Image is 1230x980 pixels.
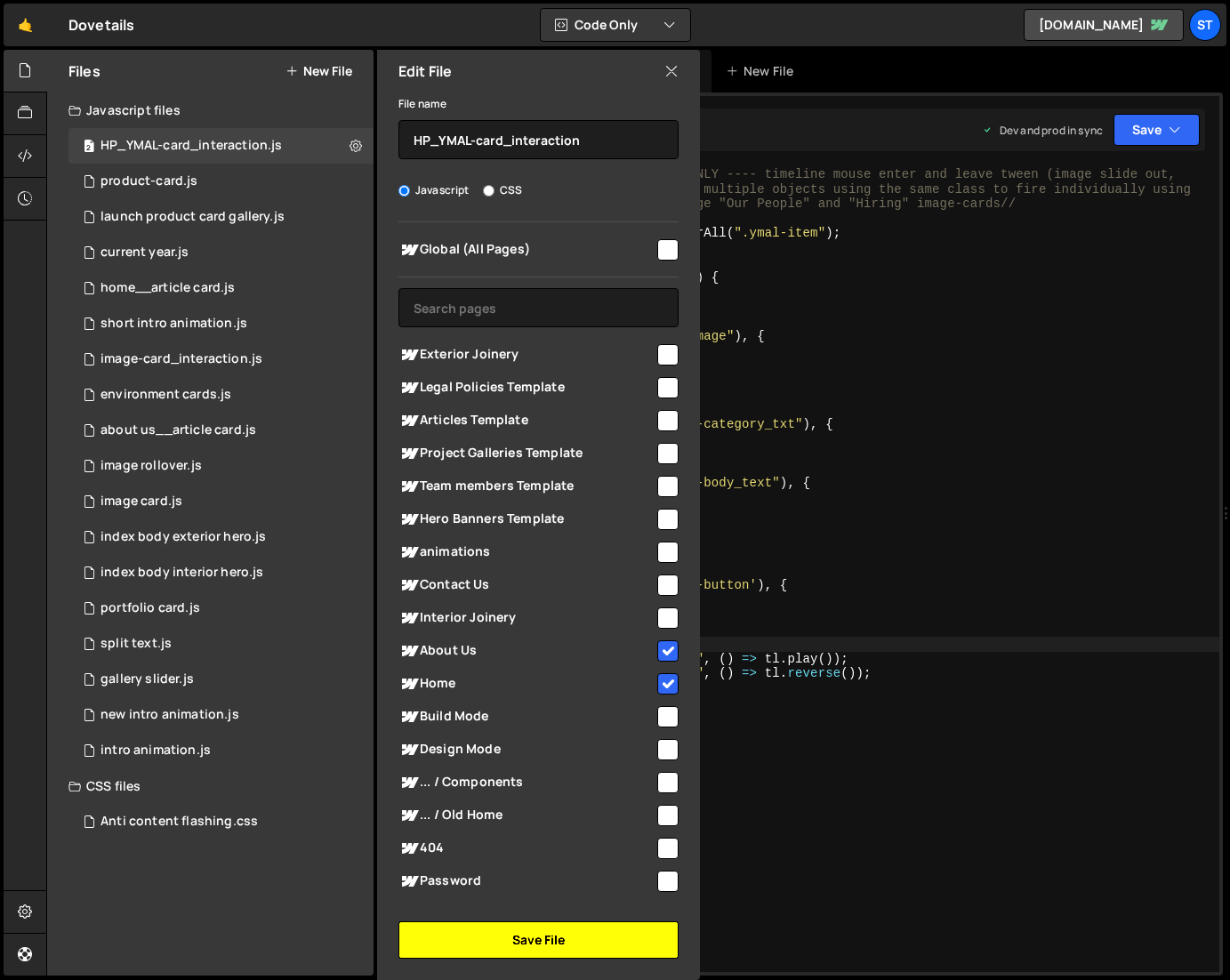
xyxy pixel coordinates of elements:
div: environment cards.js [100,387,231,403]
span: Legal Policies Template [398,377,655,398]
div: 15113/43503.js [68,270,374,306]
div: index body exterior hero.js [100,529,266,545]
h2: Edit File [398,61,452,81]
div: 15113/39520.js [68,413,374,448]
div: 15113/39521.js [68,341,374,377]
div: 15113/42276.js [68,199,374,235]
span: Exterior Joinery [398,344,655,365]
div: 15113/39545.js [68,555,374,590]
div: launch product card gallery.js [100,209,285,225]
span: Project Galleries Template [398,443,655,464]
div: 15113/41064.js [68,662,374,697]
input: Name [398,120,679,159]
div: Dovetails [68,14,134,36]
div: 15113/44504.css [68,804,374,839]
label: Javascript [398,181,470,199]
span: animations [398,542,655,563]
span: Build Mode [398,706,655,727]
input: Javascript [398,185,410,197]
div: 15113/39517.js [68,484,374,519]
div: HP_YMAL-card_interaction.js [100,138,282,154]
div: image rollover.js [100,458,202,474]
span: 2 [84,141,94,155]
input: CSS [483,185,494,197]
span: About Us [398,640,655,662]
div: 15113/40360.js [68,448,374,484]
span: 404 [398,838,655,859]
h2: Files [68,61,100,81]
div: new intro animation.js [100,707,239,723]
span: Design Mode [398,739,655,760]
div: image card.js [100,494,182,510]
div: index body interior hero.js [100,565,263,581]
div: 15113/39807.js [68,733,374,768]
div: split text.js [100,636,172,652]
div: 15113/41050.js [68,519,374,555]
div: about us__article card.js [100,422,256,438]
div: CSS files [47,768,374,804]
div: current year.js [100,245,189,261]
div: 15113/39528.js [68,626,374,662]
span: Team members Template [398,476,655,497]
div: New File [726,62,800,80]
button: Code Only [541,9,690,41]
div: Dev and prod in sync [982,123,1103,138]
div: 15113/39563.js [68,590,374,626]
a: [DOMAIN_NAME] [1024,9,1184,41]
label: CSS [483,181,522,199]
button: Save File [398,921,679,959]
span: Home [398,673,655,695]
div: Anti content flashing.css [100,814,258,830]
div: Javascript files [47,92,374,128]
span: Interior Joinery [398,607,655,629]
div: home__article card.js [100,280,235,296]
div: intro animation.js [100,743,211,759]
a: 🤙 [4,4,47,46]
div: product-card.js [100,173,197,189]
span: ... / Components [398,772,655,793]
div: short intro animation.js [100,316,247,332]
div: 15113/43315.js [68,128,374,164]
input: Search pages [398,288,679,327]
div: 15113/42595.js [68,697,374,733]
span: ... / Old Home [398,805,655,826]
span: Articles Template [398,410,655,431]
span: Contact Us [398,574,655,596]
div: 15113/39522.js [68,377,374,413]
button: Save [1113,114,1200,146]
div: 15113/43303.js [68,235,374,270]
div: gallery slider.js [100,671,194,687]
span: Hero Banners Template [398,509,655,530]
label: File name [398,95,446,113]
div: portfolio card.js [100,600,200,616]
div: image-card_interaction.js [100,351,262,367]
span: Password [398,871,655,892]
a: St [1189,9,1221,41]
button: New File [285,64,352,78]
span: Global (All Pages) [398,239,655,261]
div: 15113/42183.js [68,164,374,199]
div: 15113/43395.js [68,306,374,341]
